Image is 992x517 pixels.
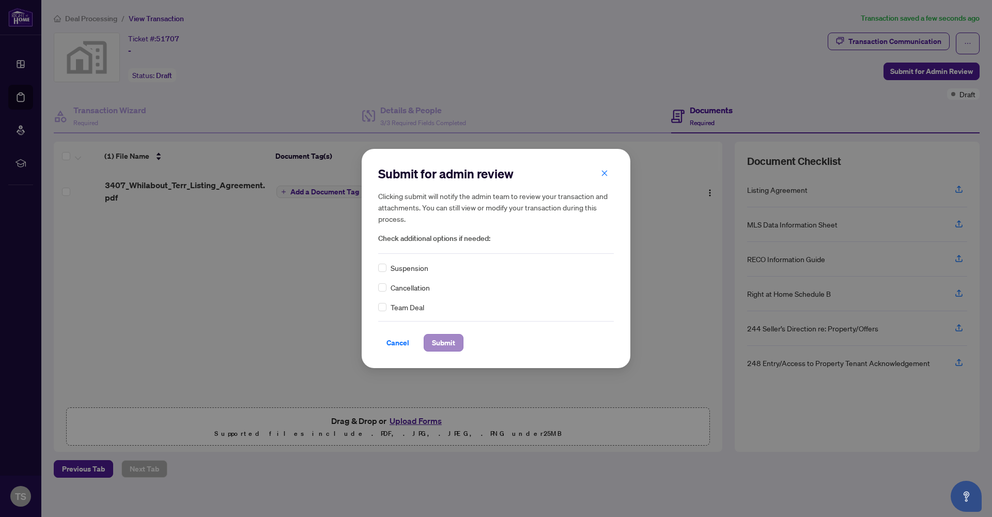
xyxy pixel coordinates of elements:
span: close [601,170,608,177]
span: Cancellation [391,282,430,293]
span: Check additional options if needed: [378,233,614,245]
span: Submit [432,334,455,351]
span: Team Deal [391,301,424,313]
button: Submit [424,334,463,352]
button: Open asap [951,481,982,512]
h2: Submit for admin review [378,165,614,182]
button: Cancel [378,334,417,352]
span: Cancel [386,334,409,351]
span: Suspension [391,262,428,273]
h5: Clicking submit will notify the admin team to review your transaction and attachments. You can st... [378,190,614,224]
